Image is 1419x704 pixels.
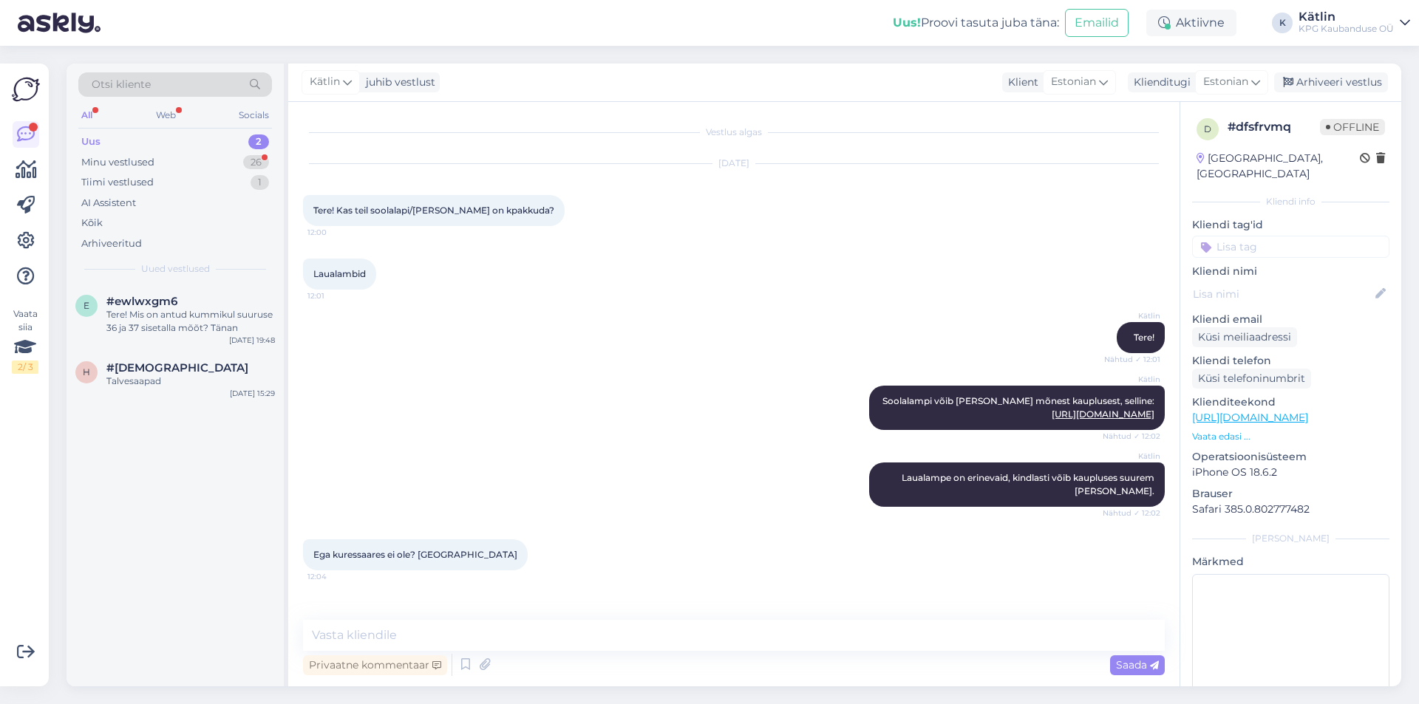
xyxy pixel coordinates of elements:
[1299,23,1394,35] div: KPG Kaubanduse OÜ
[1192,195,1389,208] div: Kliendi info
[307,227,363,238] span: 12:00
[236,106,272,125] div: Socials
[1272,13,1293,33] div: K
[1193,286,1372,302] input: Lisa nimi
[893,14,1059,32] div: Proovi tasuta juba täna:
[83,366,90,377] span: h
[1134,332,1154,343] span: Tere!
[1104,354,1160,365] span: Nähtud ✓ 12:01
[141,262,210,276] span: Uued vestlused
[106,308,275,335] div: Tere! Mis on antud kummikul suuruse 36 ja 37 sisetalla mõõt? Tänan
[313,205,554,216] span: Tere! Kas teil soolalapi/[PERSON_NAME] on kpakkuda?
[1192,312,1389,327] p: Kliendi email
[1299,11,1410,35] a: KätlinKPG Kaubanduse OÜ
[153,106,179,125] div: Web
[1192,411,1308,424] a: [URL][DOMAIN_NAME]
[106,375,275,388] div: Talvesaapad
[84,300,89,311] span: e
[1192,327,1297,347] div: Küsi meiliaadressi
[303,655,447,675] div: Privaatne kommentaar
[1192,394,1389,410] p: Klienditeekond
[1192,502,1389,517] p: Safari 385.0.802777482
[230,388,275,399] div: [DATE] 15:29
[1105,451,1160,462] span: Kätlin
[81,175,154,190] div: Tiimi vestlused
[248,134,269,149] div: 2
[1228,118,1320,136] div: # dfsfrvmq
[313,549,517,560] span: Ega kuressaares ei ole? [GEOGRAPHIC_DATA]
[360,75,435,90] div: juhib vestlust
[1103,508,1160,519] span: Nähtud ✓ 12:02
[106,361,248,375] span: #hzroamlu
[1192,236,1389,258] input: Lisa tag
[81,196,136,211] div: AI Assistent
[1192,264,1389,279] p: Kliendi nimi
[1052,409,1154,420] a: [URL][DOMAIN_NAME]
[1274,72,1388,92] div: Arhiveeri vestlus
[1128,75,1191,90] div: Klienditugi
[251,175,269,190] div: 1
[1105,310,1160,321] span: Kätlin
[1105,374,1160,385] span: Kätlin
[243,155,269,170] div: 26
[106,295,177,308] span: #ewlwxgm6
[893,16,921,30] b: Uus!
[307,290,363,301] span: 12:01
[1192,353,1389,369] p: Kliendi telefon
[1192,217,1389,233] p: Kliendi tag'id
[1116,658,1159,671] span: Saada
[12,75,40,103] img: Askly Logo
[1192,532,1389,545] div: [PERSON_NAME]
[1002,75,1038,90] div: Klient
[1203,74,1248,90] span: Estonian
[1192,486,1389,502] p: Brauser
[902,472,1157,496] span: Laualampe on erinevaid, kindlasti võib kaupluses suurem [PERSON_NAME].
[307,571,363,582] span: 12:04
[81,155,154,170] div: Minu vestlused
[303,157,1165,170] div: [DATE]
[1103,431,1160,442] span: Nähtud ✓ 12:02
[81,134,101,149] div: Uus
[1192,369,1311,389] div: Küsi telefoninumbrit
[1320,119,1385,135] span: Offline
[1192,465,1389,480] p: iPhone OS 18.6.2
[303,126,1165,139] div: Vestlus algas
[310,74,340,90] span: Kätlin
[1204,123,1211,134] span: d
[81,216,103,230] div: Kõik
[1197,151,1360,182] div: [GEOGRAPHIC_DATA], [GEOGRAPHIC_DATA]
[92,77,151,92] span: Otsi kliente
[78,106,95,125] div: All
[1146,10,1236,36] div: Aktiivne
[1051,74,1096,90] span: Estonian
[1299,11,1394,23] div: Kätlin
[12,360,38,374] div: 2 / 3
[1065,9,1129,37] button: Emailid
[81,236,142,251] div: Arhiveeritud
[313,268,366,279] span: Laualambid
[229,335,275,346] div: [DATE] 19:48
[1192,449,1389,465] p: Operatsioonisüsteem
[1192,554,1389,570] p: Märkmed
[882,395,1154,420] span: Soolalampi võib [PERSON_NAME] mõnest kauplusest, selline:
[1192,430,1389,443] p: Vaata edasi ...
[12,307,38,374] div: Vaata siia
